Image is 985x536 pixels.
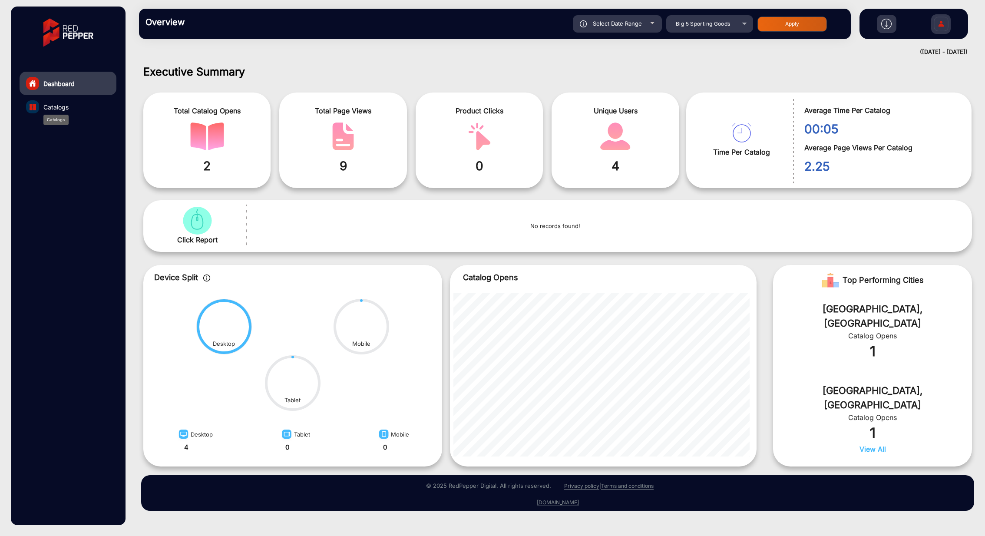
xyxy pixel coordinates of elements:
[377,429,391,443] img: image
[786,423,959,443] div: 1
[180,207,214,235] img: catalog
[150,157,264,175] span: 2
[859,445,886,453] span: View All
[558,106,672,116] span: Unique Users
[786,302,959,331] div: [GEOGRAPHIC_DATA], [GEOGRAPHIC_DATA]
[843,271,924,289] span: Top Performing Cities
[593,20,642,27] span: Select Date Range
[20,72,116,95] a: Dashboard
[558,157,672,175] span: 4
[537,499,579,506] a: [DOMAIN_NAME]
[286,106,400,116] span: Total Page Views
[822,271,839,289] img: Rank image
[757,17,827,32] button: Apply
[262,222,849,231] p: No records found!
[279,427,310,443] div: Tablet
[564,483,599,490] a: Privacy policy
[804,105,959,116] span: Average Time Per Catalog
[20,95,116,119] a: Catalogs
[37,11,99,54] img: vmg-logo
[285,443,289,451] strong: 0
[284,396,301,405] div: Tablet
[279,429,294,443] img: image
[43,115,69,125] div: Catalogs
[377,427,409,443] div: Mobile
[598,122,632,150] img: catalog
[352,340,370,348] div: Mobile
[601,483,654,490] a: Terms and conditions
[804,142,959,153] span: Average Page Views Per Catalog
[786,412,959,423] div: Catalog Opens
[786,331,959,341] div: Catalog Opens
[463,122,496,150] img: catalog
[143,65,972,78] h1: Executive Summary
[599,483,601,489] a: |
[145,17,267,27] h3: Overview
[286,157,400,175] span: 9
[383,443,387,451] strong: 0
[881,19,892,29] img: h2download.svg
[732,123,751,142] img: catalog
[154,273,198,282] span: Device Split
[804,157,959,175] span: 2.25
[326,122,360,150] img: catalog
[43,103,69,112] span: Catalogs
[859,444,886,462] button: View All
[804,120,959,138] span: 00:05
[676,20,730,27] span: Big 5 Sporting Goods
[29,79,36,87] img: home
[786,384,959,412] div: [GEOGRAPHIC_DATA], [GEOGRAPHIC_DATA]
[130,48,968,56] div: ([DATE] - [DATE])
[43,79,75,88] span: Dashboard
[190,122,224,150] img: catalog
[184,443,188,451] strong: 4
[177,235,218,245] span: Click Report
[932,10,950,40] img: Sign%20Up.svg
[422,157,536,175] span: 0
[786,341,959,362] div: 1
[213,340,235,348] div: Desktop
[176,427,213,443] div: Desktop
[580,20,587,27] img: icon
[422,106,536,116] span: Product Clicks
[203,275,211,281] img: icon
[426,482,551,489] small: © 2025 RedPepper Digital. All rights reserved.
[30,104,36,110] img: catalog
[463,271,744,283] p: Catalog Opens
[176,429,191,443] img: image
[150,106,264,116] span: Total Catalog Opens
